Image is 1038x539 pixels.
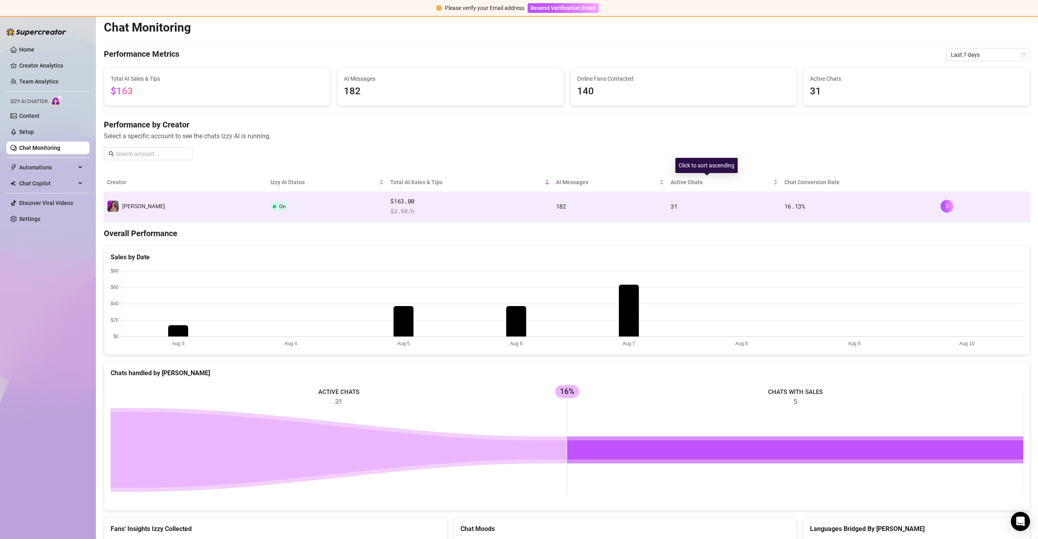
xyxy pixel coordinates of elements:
span: right [944,203,950,209]
span: 182 [344,84,557,99]
th: AI Messages [553,173,667,192]
span: 182 [556,202,566,210]
th: Creator [104,173,267,192]
button: Resend Verification Email [528,3,599,13]
button: right [941,200,953,213]
span: [PERSON_NAME] [122,203,165,209]
span: Last 7 days [951,49,1025,61]
span: Total AI Sales & Tips [390,178,543,187]
h4: Overall Performance [104,228,1030,239]
th: Izzy AI Status [267,173,387,192]
span: Izzy AI Status [270,178,377,187]
img: logo-BBDzfeDw.svg [6,28,66,36]
h2: Chat Monitoring [104,20,191,35]
img: allison [107,201,119,212]
a: Home [19,46,34,53]
span: 31 [671,202,677,210]
span: Resend Verification Email [530,5,596,11]
span: Total AI Sales & Tips [111,74,324,83]
span: Select a specific account to see the chats Izzy AI is running. [104,131,1030,141]
a: Setup [19,129,34,135]
span: $ 3.98 /h [390,207,549,216]
span: exclamation-circle [436,5,442,11]
span: Chat Copilot [19,177,76,190]
div: Chats handled by [PERSON_NAME] [111,368,1023,378]
span: 31 [810,84,1023,99]
span: calendar [1021,52,1026,57]
input: Search account... [116,149,188,158]
span: 16.13 % [784,202,805,210]
span: 140 [577,84,790,99]
th: Chat Conversion Rate [781,173,938,192]
img: Chat Copilot [10,181,16,186]
th: Active Chats [667,173,781,192]
span: AI Messages [556,178,658,187]
h4: Performance Metrics [104,48,179,61]
span: Online Fans Contacted [577,74,790,83]
span: $163 [111,86,133,97]
span: Izzy AI Chatter [10,98,48,105]
div: Languages Bridged By [PERSON_NAME] [810,524,1023,534]
span: Automations [19,161,76,174]
span: search [109,151,114,157]
a: Chat Monitoring [19,145,60,151]
div: Click to sort ascending [675,158,738,173]
div: Fans' Insights Izzy Collected [111,524,441,534]
a: Team Analytics [19,78,58,85]
span: On [279,203,286,209]
div: Chat Moods [460,524,790,534]
a: Settings [19,216,40,222]
div: Sales by Date [111,252,1023,262]
div: Open Intercom Messenger [1011,512,1030,531]
span: $163.00 [390,197,549,206]
span: AI Messages [344,74,557,83]
h4: Performance by Creator [104,119,1030,130]
a: Creator Analytics [19,59,83,72]
img: AI Chatter [51,95,63,106]
a: Content [19,113,40,119]
div: Please verify your Email address [445,4,524,12]
a: Discover Viral Videos [19,200,73,206]
span: thunderbolt [10,164,17,171]
span: Active Chats [671,178,772,187]
span: Active Chats [810,74,1023,83]
th: Total AI Sales & Tips [387,173,552,192]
